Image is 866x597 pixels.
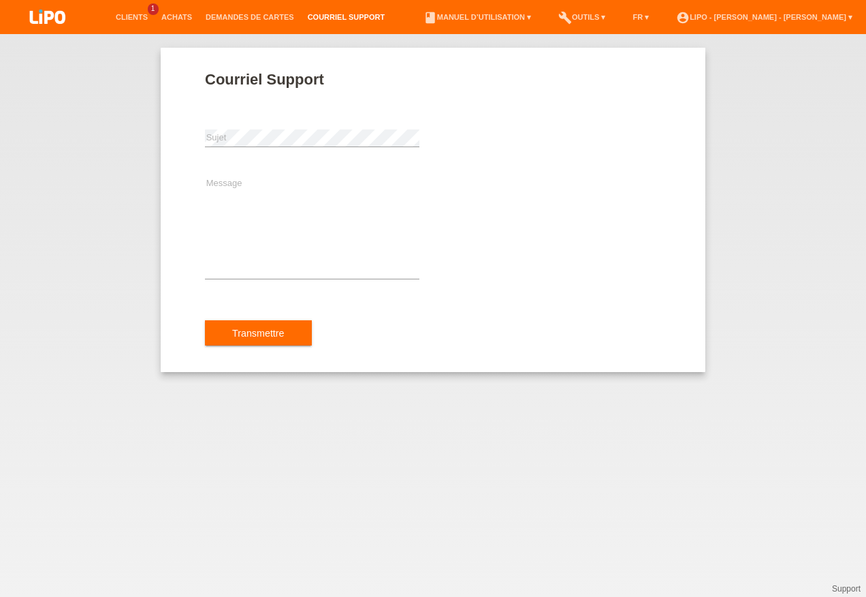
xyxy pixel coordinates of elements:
[232,328,285,339] span: Transmettre
[14,28,82,38] a: LIPO pay
[676,11,690,25] i: account_circle
[155,13,199,21] a: Achats
[626,13,656,21] a: FR ▾
[669,13,859,21] a: account_circleLIPO - [PERSON_NAME] - [PERSON_NAME] ▾
[417,13,538,21] a: bookManuel d’utilisation ▾
[205,320,312,346] button: Transmettre
[551,13,612,21] a: buildOutils ▾
[301,13,391,21] a: Courriel Support
[423,11,437,25] i: book
[205,71,661,88] h1: Courriel Support
[109,13,155,21] a: Clients
[558,11,572,25] i: build
[199,13,301,21] a: Demandes de cartes
[148,3,159,15] span: 1
[832,584,861,594] a: Support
